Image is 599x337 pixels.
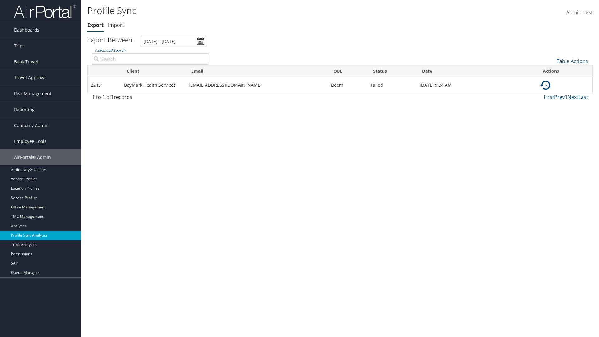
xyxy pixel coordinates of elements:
[578,94,588,100] a: Last
[92,93,209,104] div: 1 to 1 of records
[121,77,185,93] td: BayMark Health Services
[141,36,206,47] input: [DATE] - [DATE]
[540,80,550,90] img: ta-history.png
[186,65,328,77] th: Email: activate to sort column ascending
[328,65,368,77] th: OBE: activate to sort column ascending
[544,94,554,100] a: First
[14,70,47,85] span: Travel Approval
[540,82,550,88] a: Details
[565,94,567,100] a: 1
[14,149,51,165] span: AirPortal® Admin
[92,53,209,65] input: Advanced Search
[87,4,424,17] h1: Profile Sync
[14,38,25,54] span: Trips
[87,36,134,44] h3: Export Between:
[87,22,104,28] a: Export
[368,65,416,77] th: Status: activate to sort column ascending
[14,22,39,38] span: Dashboards
[108,22,124,28] a: Import
[368,77,416,93] td: Failed
[566,9,593,16] span: Admin Test
[566,3,593,22] a: Admin Test
[111,94,114,100] span: 1
[14,118,49,133] span: Company Admin
[537,65,592,77] th: Actions
[554,94,565,100] a: Prev
[416,77,537,93] td: [DATE] 9:34 AM
[557,58,588,65] a: Table Actions
[14,4,76,19] img: airportal-logo.png
[88,77,121,93] td: 22451
[14,102,35,117] span: Reporting
[186,77,328,93] td: [EMAIL_ADDRESS][DOMAIN_NAME]
[567,94,578,100] a: Next
[95,48,125,53] a: Advanced Search
[328,77,368,93] td: Deem
[14,54,38,70] span: Book Travel
[14,86,51,101] span: Risk Management
[416,65,537,77] th: Date: activate to sort column ascending
[121,65,185,77] th: Client: activate to sort column ascending
[14,134,46,149] span: Employee Tools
